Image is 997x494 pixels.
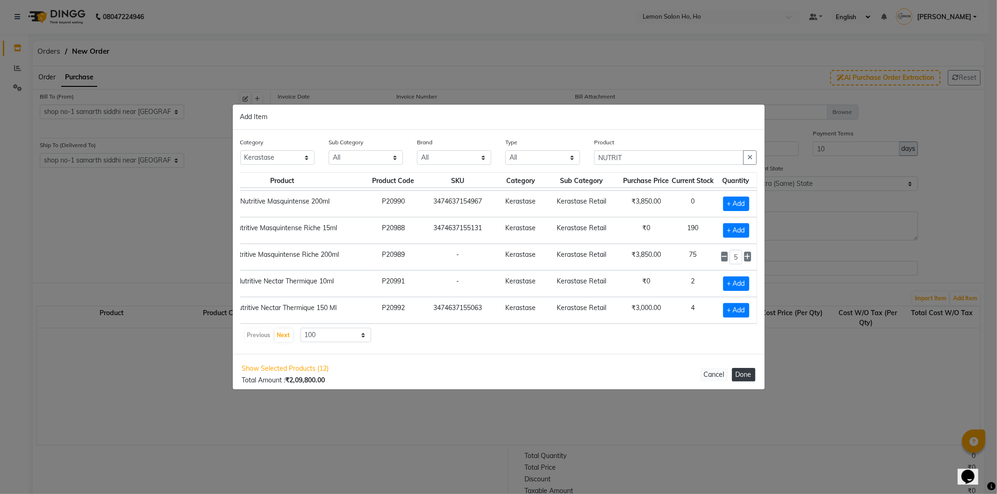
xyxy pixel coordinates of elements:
[194,270,371,297] td: K Nutritive Nectar Thermique 10ml
[500,297,542,324] td: Kerastase
[194,244,371,270] td: K Nutritive Masquintense Riche 200ml
[723,303,749,318] span: + Add
[329,138,363,147] label: Sub Category
[723,276,749,291] span: + Add
[622,191,671,217] td: ₹3,850.00
[194,191,371,217] td: K Nutritive Masquintense 200ml
[371,244,416,270] td: P20989
[542,244,622,270] td: Kerastase Retail
[542,191,622,217] td: Kerastase Retail
[700,368,728,381] button: Cancel
[416,244,500,270] td: -
[194,217,371,244] td: K Nutritive Masquintense Riche 15ml
[624,176,669,185] span: Purchase Price
[275,329,293,342] button: Next
[716,172,757,188] th: Quantity
[371,172,416,188] th: Product Code
[242,376,325,384] span: Total Amount :
[194,297,371,324] td: K Nutritive Nectar Thermique 150 Ml
[286,376,325,384] b: ₹2,09,800.00
[542,297,622,324] td: Kerastase Retail
[500,270,542,297] td: Kerastase
[240,138,264,147] label: Category
[671,172,716,188] th: Current Stock
[194,172,371,188] th: Product
[723,197,749,211] span: + Add
[371,297,416,324] td: P20992
[671,191,716,217] td: 0
[732,368,755,381] button: Done
[371,217,416,244] td: P20988
[500,244,542,270] td: Kerastase
[594,150,744,165] input: Search or Scan Product
[671,217,716,244] td: 190
[622,217,671,244] td: ₹0
[416,191,500,217] td: 3474637154967
[594,138,614,147] label: Product
[500,191,542,217] td: Kerastase
[417,138,432,147] label: Brand
[416,270,500,297] td: -
[622,244,671,270] td: ₹3,850.00
[500,217,542,244] td: Kerastase
[242,364,329,374] span: Show Selected Products (12)
[371,270,416,297] td: P20991
[542,217,622,244] td: Kerastase Retail
[542,172,622,188] th: Sub Category
[233,105,765,130] div: Add Item
[505,138,517,147] label: Type
[622,297,671,324] td: ₹3,000.00
[671,270,716,297] td: 2
[622,270,671,297] td: ₹0
[958,457,988,485] iframe: chat widget
[500,172,542,188] th: Category
[416,297,500,324] td: 3474637155063
[542,270,622,297] td: Kerastase Retail
[416,172,500,188] th: SKU
[723,223,749,238] span: + Add
[371,191,416,217] td: P20990
[416,217,500,244] td: 3474637155131
[671,244,716,270] td: 75
[671,297,716,324] td: 4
